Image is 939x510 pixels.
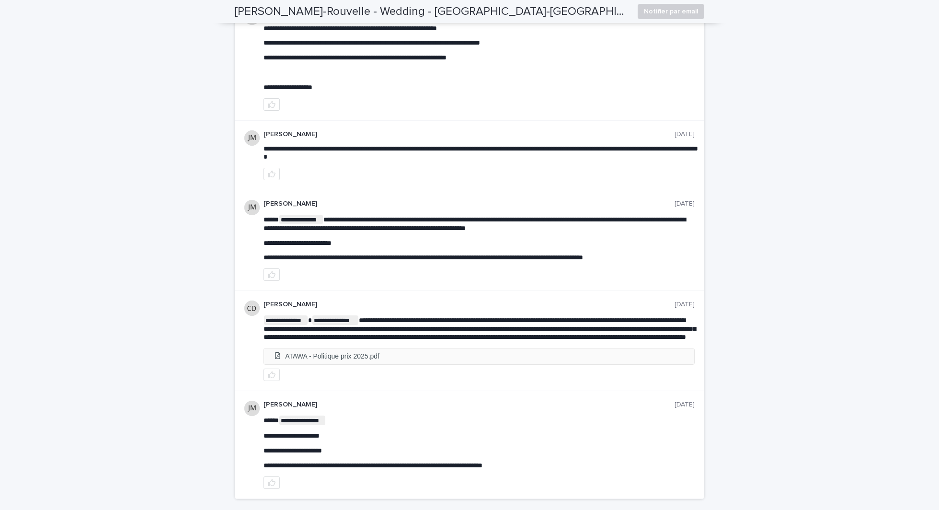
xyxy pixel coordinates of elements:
[263,401,675,409] p: [PERSON_NAME]
[675,401,695,409] p: [DATE]
[638,4,704,19] button: Notifier par email
[263,130,675,139] p: [PERSON_NAME]
[263,168,280,180] button: like this post
[264,348,694,365] a: ATAWA - Politique prix 2025.pdf
[675,301,695,309] p: [DATE]
[263,301,675,309] p: [PERSON_NAME]
[263,476,280,489] button: like this post
[263,268,280,281] button: like this post
[675,200,695,208] p: [DATE]
[263,98,280,111] button: like this post
[263,369,280,381] button: like this post
[235,5,630,19] h2: [PERSON_NAME]-Rouvelle - Wedding - [GEOGRAPHIC_DATA]-[GEOGRAPHIC_DATA]
[263,200,675,208] p: [PERSON_NAME]
[675,130,695,139] p: [DATE]
[644,7,698,16] span: Notifier par email
[264,348,694,364] li: ATAWA - Politique prix 2025.pdf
